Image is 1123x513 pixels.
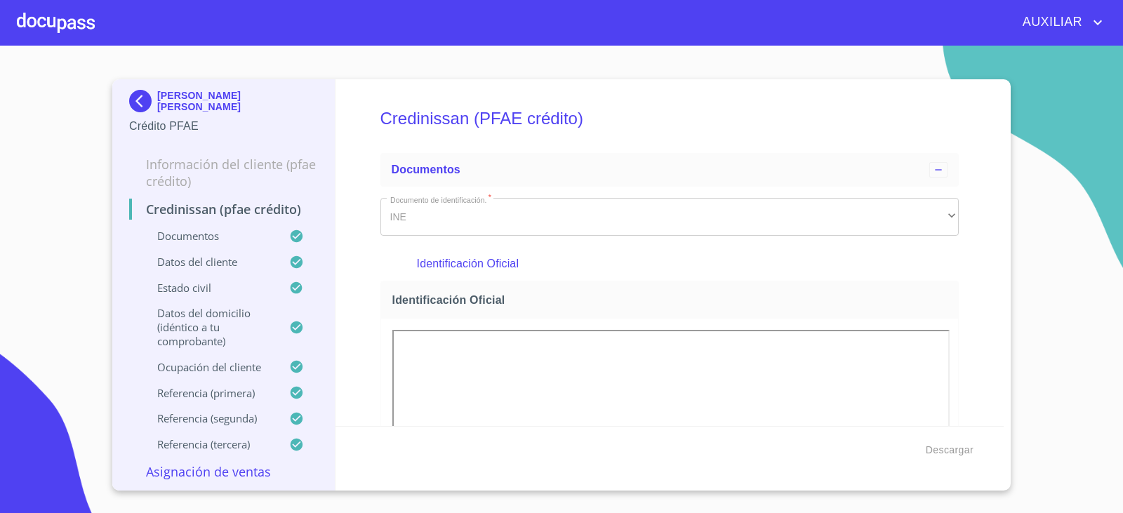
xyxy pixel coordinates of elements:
p: Referencia (segunda) [129,411,289,425]
p: [PERSON_NAME] [PERSON_NAME] [157,90,318,112]
p: Datos del domicilio (idéntico a tu comprobante) [129,306,289,348]
button: Descargar [920,437,979,463]
h5: Credinissan (PFAE crédito) [380,90,959,147]
p: Documentos [129,229,289,243]
button: account of current user [1012,11,1106,34]
p: Identificación Oficial [417,255,922,272]
span: AUXILIAR [1012,11,1089,34]
p: Referencia (primera) [129,386,289,400]
span: Documentos [392,164,460,175]
p: Referencia (tercera) [129,437,289,451]
div: Documentos [380,153,959,187]
p: Ocupación del Cliente [129,360,289,374]
p: Asignación de Ventas [129,463,318,480]
img: Docupass spot blue [129,90,157,112]
span: Identificación Oficial [392,293,953,307]
p: Información del cliente (PFAE crédito) [129,156,318,189]
div: [PERSON_NAME] [PERSON_NAME] [129,90,318,118]
p: Estado civil [129,281,289,295]
p: Datos del cliente [129,255,289,269]
p: Crédito PFAE [129,118,318,135]
span: Descargar [926,441,974,459]
p: Credinissan (PFAE crédito) [129,201,318,218]
div: INE [380,198,959,236]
